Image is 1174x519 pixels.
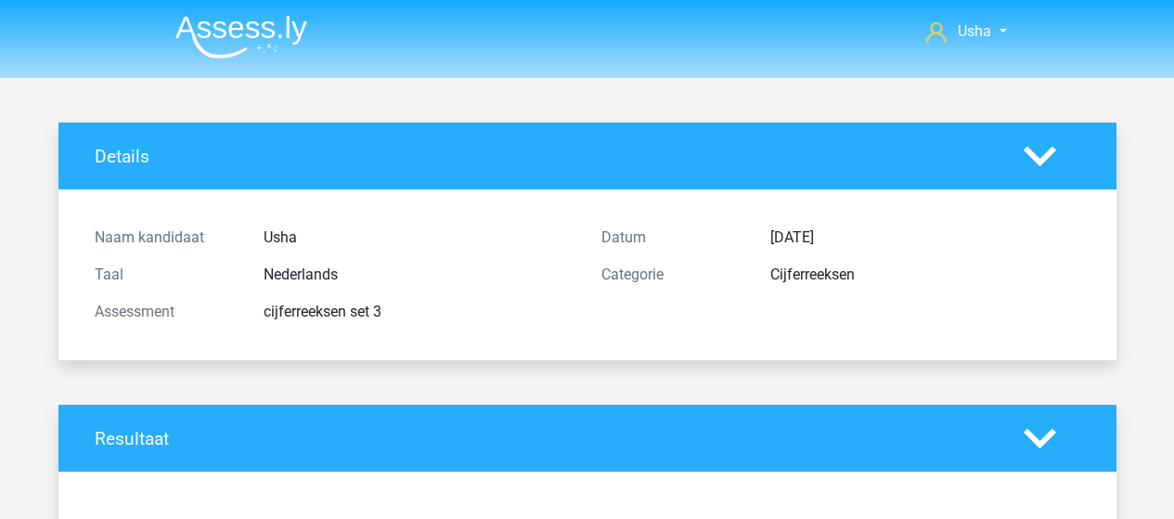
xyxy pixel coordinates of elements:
[919,20,1013,43] a: Usha
[756,227,1094,249] div: [DATE]
[250,264,587,286] div: Nederlands
[95,146,996,167] h4: Details
[81,264,250,286] div: Taal
[175,15,307,58] img: Assessly
[756,264,1094,286] div: Cijferreeksen
[81,301,250,323] div: Assessment
[95,428,996,449] h4: Resultaat
[250,227,587,249] div: Usha
[587,227,756,249] div: Datum
[250,301,587,323] div: cijferreeksen set 3
[958,22,991,40] span: Usha
[81,227,250,249] div: Naam kandidaat
[587,264,756,286] div: Categorie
